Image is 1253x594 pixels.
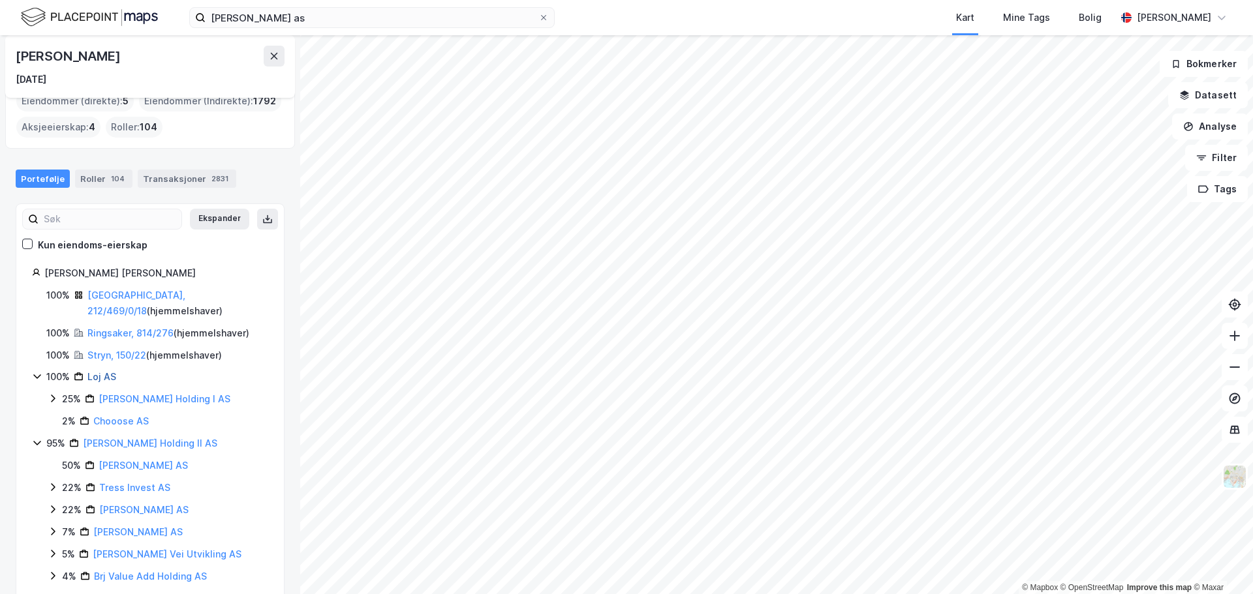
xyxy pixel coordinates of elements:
[1060,583,1124,592] a: OpenStreetMap
[16,117,101,138] div: Aksjeeierskap :
[1222,464,1247,489] img: Z
[62,546,75,562] div: 5%
[21,6,158,29] img: logo.f888ab2527a4732fd821a326f86c7f29.svg
[93,548,241,559] a: [PERSON_NAME] Vei Utvikling AS
[39,209,181,229] input: Søk
[1188,531,1253,594] div: Kontrollprogram for chat
[62,524,76,540] div: 7%
[93,415,149,426] a: Chooose AS
[46,325,70,341] div: 100%
[16,170,70,188] div: Portefølje
[1003,10,1050,25] div: Mine Tags
[1022,583,1058,592] a: Mapbox
[190,209,249,230] button: Ekspander
[1185,145,1248,171] button: Filter
[83,438,217,449] a: [PERSON_NAME] Holding II AS
[87,290,185,316] a: [GEOGRAPHIC_DATA], 212/469/0/18
[108,172,127,185] div: 104
[253,93,276,109] span: 1792
[106,117,162,138] div: Roller :
[46,436,65,451] div: 95%
[87,371,116,382] a: Loj AS
[1188,531,1253,594] iframe: Chat Widget
[62,413,76,429] div: 2%
[62,458,81,473] div: 50%
[99,504,189,515] a: [PERSON_NAME] AS
[62,569,76,584] div: 4%
[206,8,538,27] input: Søk på adresse, matrikkel, gårdeiere, leietakere eller personer
[140,119,157,135] span: 104
[87,325,249,341] div: ( hjemmelshaver )
[209,172,231,185] div: 2831
[99,460,188,471] a: [PERSON_NAME] AS
[87,349,146,361] a: Stryn, 150/22
[1160,51,1248,77] button: Bokmerker
[1187,176,1248,202] button: Tags
[46,288,70,303] div: 100%
[62,480,82,496] div: 22%
[87,327,174,338] a: Ringsaker, 814/276
[1079,10,1102,25] div: Bolig
[93,526,183,537] a: [PERSON_NAME] AS
[62,502,82,518] div: 22%
[16,91,134,111] div: Eiendommer (direkte) :
[87,288,268,319] div: ( hjemmelshaver )
[75,170,132,188] div: Roller
[1127,583,1192,592] a: Improve this map
[956,10,974,25] div: Kart
[44,265,268,281] div: [PERSON_NAME] [PERSON_NAME]
[139,91,281,111] div: Eiendommer (Indirekte) :
[38,237,147,253] div: Kun eiendoms-eierskap
[89,119,95,135] span: 4
[46,369,70,385] div: 100%
[123,93,129,109] span: 5
[1137,10,1211,25] div: [PERSON_NAME]
[16,72,46,87] div: [DATE]
[87,348,222,363] div: ( hjemmelshaver )
[16,46,123,67] div: [PERSON_NAME]
[138,170,236,188] div: Transaksjoner
[99,482,170,493] a: Tress Invest AS
[62,391,81,407] div: 25%
[99,393,230,404] a: [PERSON_NAME] Holding I AS
[94,571,207,582] a: Brj Value Add Holding AS
[46,348,70,363] div: 100%
[1172,113,1248,140] button: Analyse
[1168,82,1248,108] button: Datasett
